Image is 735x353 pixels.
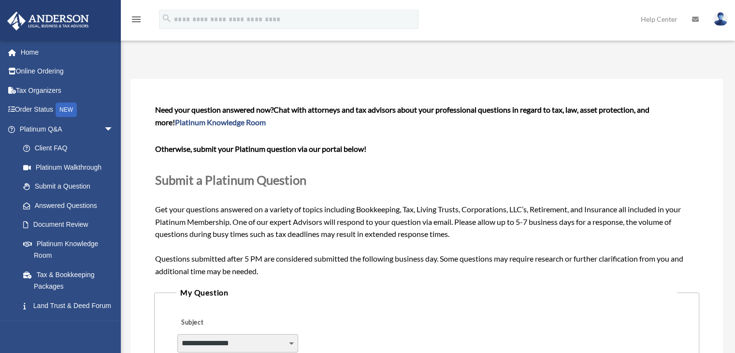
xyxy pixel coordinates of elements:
a: Tax Organizers [7,81,128,100]
a: Client FAQ [14,139,128,158]
a: Document Review [14,215,128,235]
span: Chat with attorneys and tax advisors about your professional questions in regard to tax, law, ass... [155,105,649,127]
a: Portal Feedback [14,315,128,335]
a: Answered Questions [14,196,128,215]
a: Platinum Walkthrough [14,158,128,177]
div: NEW [56,103,77,117]
legend: My Question [176,286,677,299]
a: Platinum Knowledge Room [14,234,128,265]
i: menu [130,14,142,25]
span: Need your question answered now? [155,105,274,114]
b: Otherwise, submit your Platinum question via our portal below! [155,144,366,153]
a: Submit a Question [14,177,123,196]
img: User Pic [713,12,728,26]
a: Home [7,43,128,62]
a: Order StatusNEW [7,100,128,120]
i: search [161,13,172,24]
a: Platinum Knowledge Room [175,118,266,127]
img: Anderson Advisors Platinum Portal [4,12,92,30]
span: arrow_drop_down [104,119,123,139]
a: Tax & Bookkeeping Packages [14,265,128,296]
a: menu [130,17,142,25]
label: Subject [177,316,269,330]
span: Get your questions answered on a variety of topics including Bookkeeping, Tax, Living Trusts, Cor... [155,105,698,276]
a: Online Ordering [7,62,128,81]
span: Submit a Platinum Question [155,173,306,187]
a: Platinum Q&Aarrow_drop_down [7,119,128,139]
a: Land Trust & Deed Forum [14,296,128,315]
